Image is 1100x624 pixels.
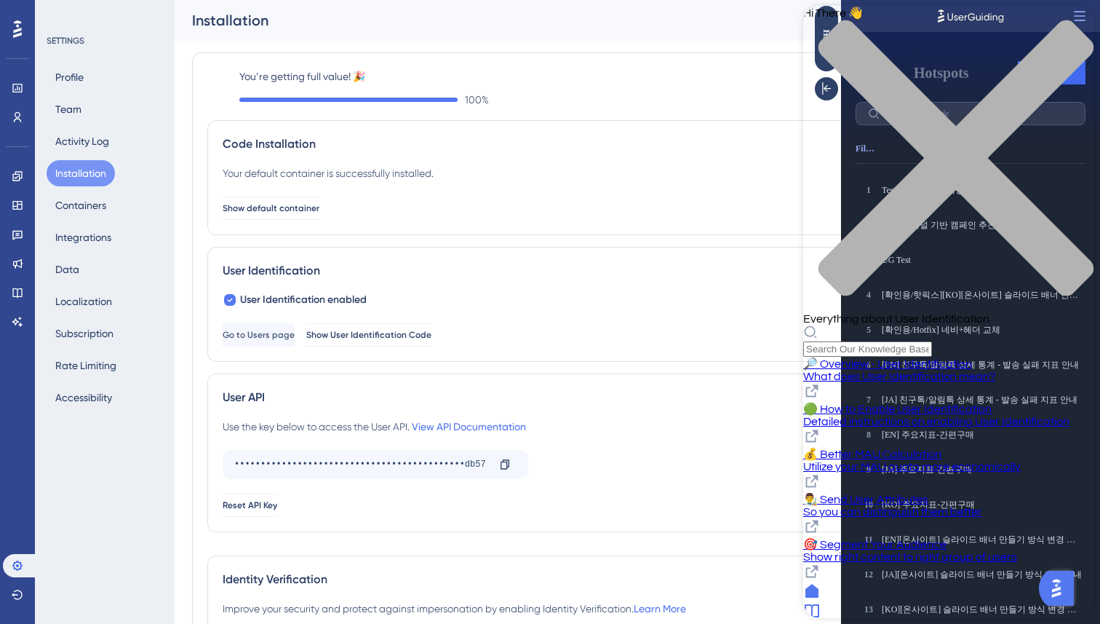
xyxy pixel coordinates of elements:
textarea: Message… [12,446,279,471]
div: KO[홈] 퍼널 기반 캠페인 추천_ver2 [41,219,242,231]
div: Close [255,6,282,32]
span: Reset API Key [223,499,277,511]
img: launcher-image-alternative-text [4,9,31,35]
button: Subscription [47,320,122,347]
div: You’ll get replies here and in your email:✉️[EMAIL_ADDRESS][DOMAIN_NAME]The team will be back🕒Lat... [12,5,239,116]
div: ••••••••••••••••••••••••••••••••••••••••••••db57 [234,453,487,476]
div: 11 [20,532,35,547]
button: Localization [47,288,121,315]
button: Reset API Key [223,494,277,517]
button: Emoji picker [23,477,34,489]
div: [JA] 주요지표-간편구매 [41,464,242,475]
button: Upload attachment [69,477,81,489]
div: UG Test [41,254,242,266]
div: 10 [20,497,35,512]
div: 8 [20,427,35,442]
div: Use the key below to access the User API. [223,418,526,435]
a: View API Documentation [412,421,526,433]
div: 6 [20,358,35,372]
div: UG says… [12,5,279,127]
div: The team will be back 🕒 [23,79,227,107]
div: [KO] 주요지표-간편구매 [41,499,242,510]
div: Improve your security and protect against impersonation by enabling Identity Verification. [223,600,686,617]
div: Simay says… [12,161,279,491]
button: Show default container [223,197,319,220]
button: go back [9,6,37,33]
a: Learn More [634,603,686,615]
button: Installation [47,160,115,186]
button: Integrations [47,224,120,250]
button: Filter [15,137,35,160]
div: [EN] 친구톡/알림톡 상세 통계 - 발송 실패 지표 안내 [41,359,242,371]
div: Installation [192,10,959,31]
div: Hi 데이터라이즈,Hope you're doing well.Have you tested this yourself? Can you see the Guide? If not, ca... [12,161,239,459]
div: You’ll get replies here and in your email: ✉️ [23,14,227,71]
button: Home [228,6,255,33]
input: Search for a guide [44,108,232,119]
div: [KO][온사이트] 슬라이드 배너 만들기 방식 변경 안내 [41,604,242,615]
div: [확인용/핫픽스][KO][온사이트] 슬라이드 배너 만들기 방식 변경 안내 [41,289,242,301]
b: [EMAIL_ADDRESS][DOMAIN_NAME] [23,44,139,70]
div: [JA] 친구톡/알림톡 상세 통계 - 발송 실패 지표 안내 [41,394,242,406]
button: Show User Identification Code [306,323,431,347]
div: [확인용/Hotfix] 네비+헤더 교체 [41,324,242,336]
div: SETTINGS [47,35,164,47]
div: Code Installation [223,135,1052,153]
div: You can run the Troubleshooter through the UserGuiding Chrome Extension as shown below: [23,255,227,298]
span: Filter [15,143,35,154]
div: Hope you're doing well. [23,183,227,198]
div: [EN] 주요지표-간편구매 [41,429,242,441]
button: Guides [15,63,58,83]
button: Profile [47,64,92,90]
span: 100 % [465,91,489,108]
div: 5 [20,323,35,337]
div: [JA][온사이트] 슬라이드 배너 만들기 방식 변경 안내 [41,569,242,580]
div: 3 [20,253,35,267]
button: Go to Users page [223,323,295,347]
div: 9 [20,462,35,477]
span: Go to Users page [223,329,295,341]
span: User Identification enabled [240,291,367,309]
div: [EN][온사이트] 슬라이드 배너 만들기 방식 변경 안내 [41,534,242,545]
button: Rate Limiting [47,352,125,379]
b: Later [DATE] [36,93,108,105]
div: User API [223,389,1052,406]
div: 13 [20,602,35,617]
div: Test_내부구성원 대상_홈 [41,184,242,196]
div: Identity Verification [223,571,1052,588]
div: joined the conversation [88,130,222,143]
img: Profile image for Simay [69,130,84,144]
div: 2 [20,218,35,232]
div: Have you tested this yourself? Can you see the Guide? If not, can you please run the troubleshoot... [23,198,227,255]
button: Hotspots [73,63,128,83]
span: Guide [207,67,230,79]
button: Guide [177,61,244,84]
img: Profile image for Simay [41,8,65,31]
button: Accessibility [47,384,121,411]
button: Send a message… [250,471,273,494]
div: 7 [20,392,35,407]
label: You’re getting full value! 🎉 [239,68,1067,85]
button: Activity Log [47,128,118,154]
span: Show User Identification Code [306,329,431,341]
div: Hi 데이터라이즈, [23,170,227,184]
button: Gif picker [46,477,57,489]
button: Data [47,256,88,283]
div: 12 [20,567,35,582]
p: Active [71,18,100,33]
div: Simay says… [12,127,279,161]
div: 4 [20,288,35,302]
div: User Identification [223,262,1052,280]
b: Simay [88,132,118,142]
span: Show default container [223,202,319,214]
div: Your default container is successfully installed. [223,165,434,182]
h1: Simay [71,7,105,18]
span: User Identification [12,4,101,21]
button: Team [47,96,90,122]
button: Containers [47,192,115,218]
div: 1 [20,183,35,197]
